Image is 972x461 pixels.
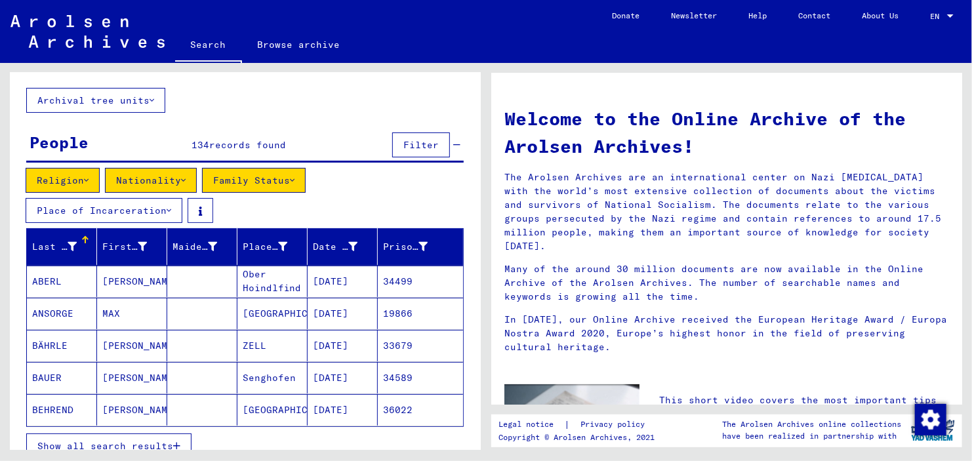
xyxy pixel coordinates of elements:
p: have been realized in partnership with [722,430,901,442]
div: Prisoner # [383,236,447,257]
mat-cell: [DATE] [308,394,378,426]
button: Religion [26,168,100,193]
mat-header-cell: Maiden Name [167,228,237,265]
div: Date of Birth [313,240,357,254]
a: Legal notice [498,418,564,431]
div: Place of Birth [243,236,307,257]
div: Last Name [32,236,96,257]
button: Filter [392,132,450,157]
button: Nationality [105,168,197,193]
mat-cell: [DATE] [308,266,378,297]
button: Family Status [202,168,306,193]
mat-cell: MAX [97,298,167,329]
mat-cell: Senghofen [237,362,308,393]
div: People [30,130,89,154]
mat-header-cell: First Name [97,228,167,265]
div: Maiden Name [172,236,237,257]
mat-cell: [PERSON_NAME] [97,330,167,361]
p: The Arolsen Archives are an international center on Nazi [MEDICAL_DATA] with the world’s most ext... [504,170,949,253]
img: yv_logo.png [908,414,958,447]
div: Maiden Name [172,240,217,254]
mat-cell: 34589 [378,362,463,393]
mat-cell: [DATE] [308,298,378,329]
img: Arolsen_neg.svg [10,15,165,48]
mat-cell: 19866 [378,298,463,329]
mat-cell: [PERSON_NAME] [97,362,167,393]
mat-cell: [DATE] [308,330,378,361]
mat-cell: BAUER [27,362,97,393]
mat-cell: [GEOGRAPHIC_DATA] [237,394,308,426]
mat-cell: [GEOGRAPHIC_DATA] [237,298,308,329]
mat-cell: ZELL [237,330,308,361]
img: Change consent [915,404,946,435]
a: Privacy policy [570,418,660,431]
mat-header-cell: Prisoner # [378,228,463,265]
mat-cell: BEHREND [27,394,97,426]
span: Filter [403,139,439,151]
span: EN [930,12,944,21]
a: Search [175,29,242,63]
div: Prisoner # [383,240,428,254]
button: Place of Incarceration [26,198,182,223]
p: Many of the around 30 million documents are now available in the Online Archive of the Arolsen Ar... [504,262,949,304]
span: 134 [192,139,209,151]
mat-cell: ANSORGE [27,298,97,329]
mat-cell: 33679 [378,330,463,361]
div: Date of Birth [313,236,377,257]
mat-cell: [PERSON_NAME] [97,394,167,426]
p: In [DATE], our Online Archive received the European Heritage Award / Europa Nostra Award 2020, Eu... [504,313,949,354]
img: video.jpg [504,384,639,458]
mat-cell: [PERSON_NAME] [97,266,167,297]
div: Place of Birth [243,240,287,254]
div: First Name [102,236,167,257]
mat-cell: [DATE] [308,362,378,393]
mat-cell: 34499 [378,266,463,297]
p: The Arolsen Archives online collections [722,418,901,430]
div: First Name [102,240,147,254]
a: Browse archive [242,29,356,60]
p: Copyright © Arolsen Archives, 2021 [498,431,660,443]
mat-cell: ABERL [27,266,97,297]
button: Show all search results [26,433,192,458]
mat-header-cell: Last Name [27,228,97,265]
p: This short video covers the most important tips for searching the Online Archive. [659,393,949,421]
span: Show all search results [37,440,173,452]
div: Last Name [32,240,77,254]
mat-header-cell: Place of Birth [237,228,308,265]
mat-cell: BÄHRLE [27,330,97,361]
div: | [498,418,660,431]
span: records found [209,139,286,151]
mat-header-cell: Date of Birth [308,228,378,265]
mat-cell: Ober Hoindlfind [237,266,308,297]
h1: Welcome to the Online Archive of the Arolsen Archives! [504,105,949,160]
button: Archival tree units [26,88,165,113]
mat-cell: 36022 [378,394,463,426]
